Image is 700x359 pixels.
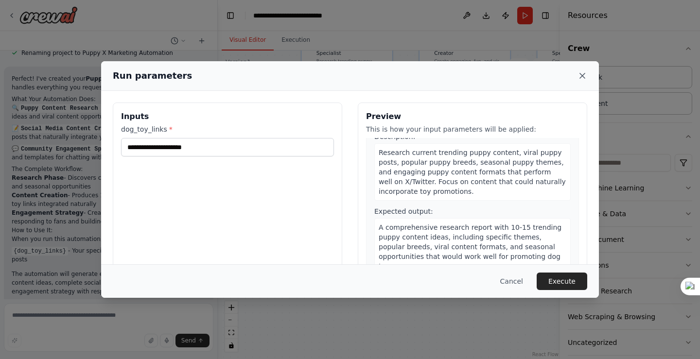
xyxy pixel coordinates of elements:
span: Research current trending puppy content, viral puppy posts, popular puppy breeds, seasonal puppy ... [379,149,566,195]
span: Description: [374,133,415,140]
h3: Inputs [121,111,334,122]
label: dog_toy_links [121,124,334,134]
button: Cancel [492,273,531,290]
span: A comprehensive research report with 10-15 trending puppy content ideas, including specific theme... [379,223,561,270]
p: This is how your input parameters will be applied: [366,124,579,134]
h2: Run parameters [113,69,192,83]
span: Expected output: [374,207,433,215]
h3: Preview [366,111,579,122]
button: Execute [537,273,587,290]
